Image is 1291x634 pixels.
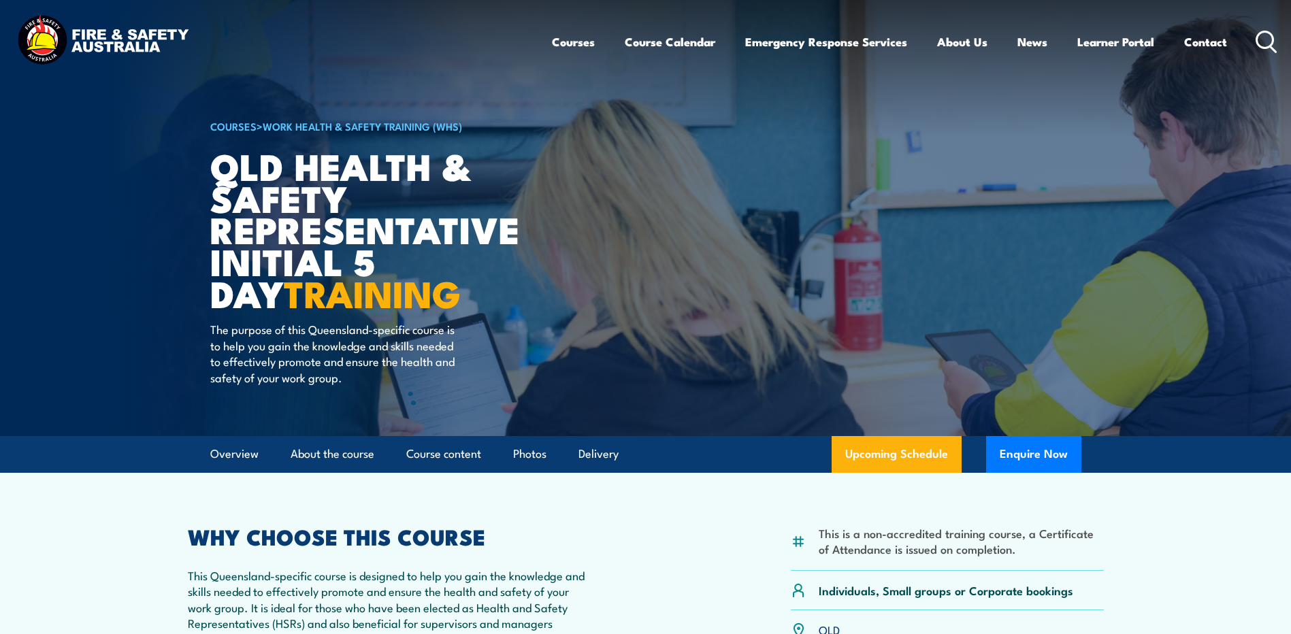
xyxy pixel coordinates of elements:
button: Enquire Now [986,436,1081,473]
h1: QLD Health & Safety Representative Initial 5 Day [210,150,546,309]
a: Delivery [578,436,619,472]
a: Learner Portal [1077,24,1154,60]
a: Course Calendar [625,24,715,60]
a: News [1017,24,1047,60]
li: This is a non-accredited training course, a Certificate of Attendance is issued on completion. [819,525,1104,557]
a: About Us [937,24,987,60]
a: Course content [406,436,481,472]
a: Photos [513,436,546,472]
a: Work Health & Safety Training (WHS) [263,118,462,133]
h6: > [210,118,546,134]
a: Upcoming Schedule [832,436,962,473]
p: Individuals, Small groups or Corporate bookings [819,582,1073,598]
h2: WHY CHOOSE THIS COURSE [188,527,585,546]
a: Contact [1184,24,1227,60]
a: Courses [552,24,595,60]
a: Emergency Response Services [745,24,907,60]
p: The purpose of this Queensland-specific course is to help you gain the knowledge and skills neede... [210,321,459,385]
a: COURSES [210,118,257,133]
strong: TRAINING [284,264,461,320]
a: About the course [291,436,374,472]
a: Overview [210,436,259,472]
